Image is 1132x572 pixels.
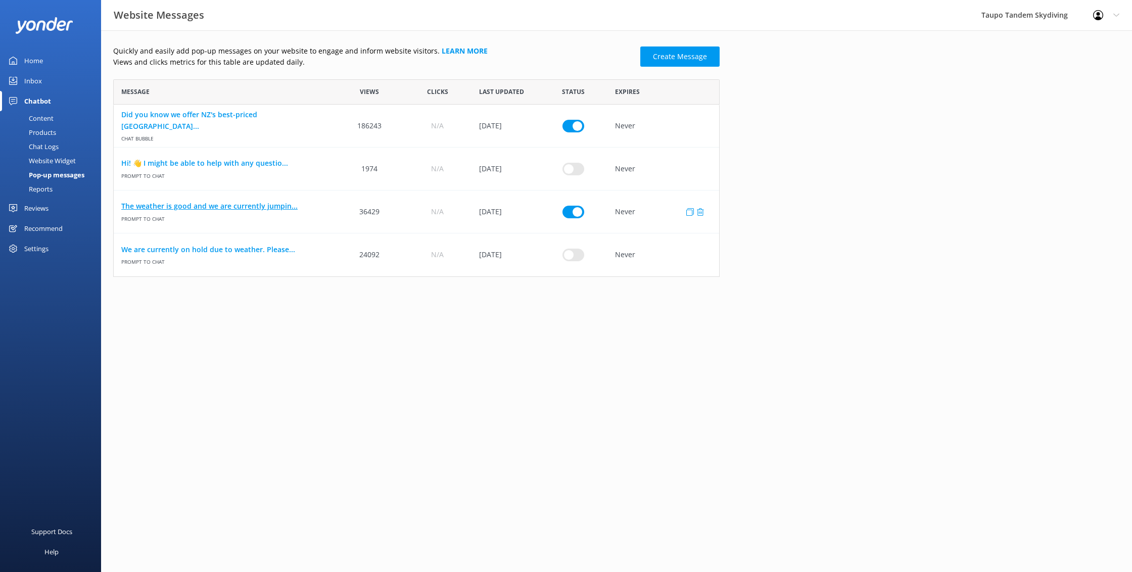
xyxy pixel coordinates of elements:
[6,139,101,154] a: Chat Logs
[121,169,328,179] span: Prompt to Chat
[6,125,56,139] div: Products
[114,7,204,23] h3: Website Messages
[431,206,444,217] span: N/A
[113,233,720,276] div: row
[6,139,59,154] div: Chat Logs
[6,182,53,196] div: Reports
[24,198,49,218] div: Reviews
[121,201,328,212] a: The weather is good and we are currently jumpin...
[615,87,640,97] span: Expires
[6,111,101,125] a: Content
[31,521,72,542] div: Support Docs
[44,542,59,562] div: Help
[24,51,43,71] div: Home
[121,244,328,255] a: We are currently on hold due to weather. Please...
[640,46,720,67] a: Create Message
[471,105,539,148] div: 30 Jan 2025
[607,148,719,190] div: Never
[471,190,539,233] div: 07 Sep 2025
[6,182,101,196] a: Reports
[427,87,448,97] span: Clicks
[336,233,403,276] div: 24092
[24,239,49,259] div: Settings
[15,17,73,34] img: yonder-white-logo.png
[113,45,634,57] p: Quickly and easily add pop-up messages on your website to engage and inform website visitors.
[24,71,42,91] div: Inbox
[113,105,720,276] div: grid
[431,120,444,131] span: N/A
[442,46,488,56] a: Learn more
[479,87,524,97] span: Last updated
[431,249,444,260] span: N/A
[121,87,150,97] span: Message
[121,158,328,169] a: Hi! 👋 I might be able to help with any questio...
[336,105,403,148] div: 186243
[336,190,403,233] div: 36429
[562,87,585,97] span: Status
[607,233,719,276] div: Never
[6,125,101,139] a: Products
[360,87,379,97] span: Views
[336,148,403,190] div: 1974
[471,148,539,190] div: 07 May 2025
[431,163,444,174] span: N/A
[607,190,719,233] div: Never
[24,218,63,239] div: Recommend
[121,109,328,132] a: Did you know we offer NZ's best-priced [GEOGRAPHIC_DATA]...
[24,91,51,111] div: Chatbot
[113,57,634,68] p: Views and clicks metrics for this table are updated daily.
[121,132,328,142] span: Chat bubble
[121,255,328,266] span: Prompt to Chat
[113,190,720,233] div: row
[607,105,719,148] div: Never
[6,168,84,182] div: Pop-up messages
[6,168,101,182] a: Pop-up messages
[6,154,76,168] div: Website Widget
[113,105,720,148] div: row
[6,111,54,125] div: Content
[113,148,720,190] div: row
[471,233,539,276] div: 07 Sep 2025
[121,212,328,222] span: Prompt to Chat
[6,154,101,168] a: Website Widget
